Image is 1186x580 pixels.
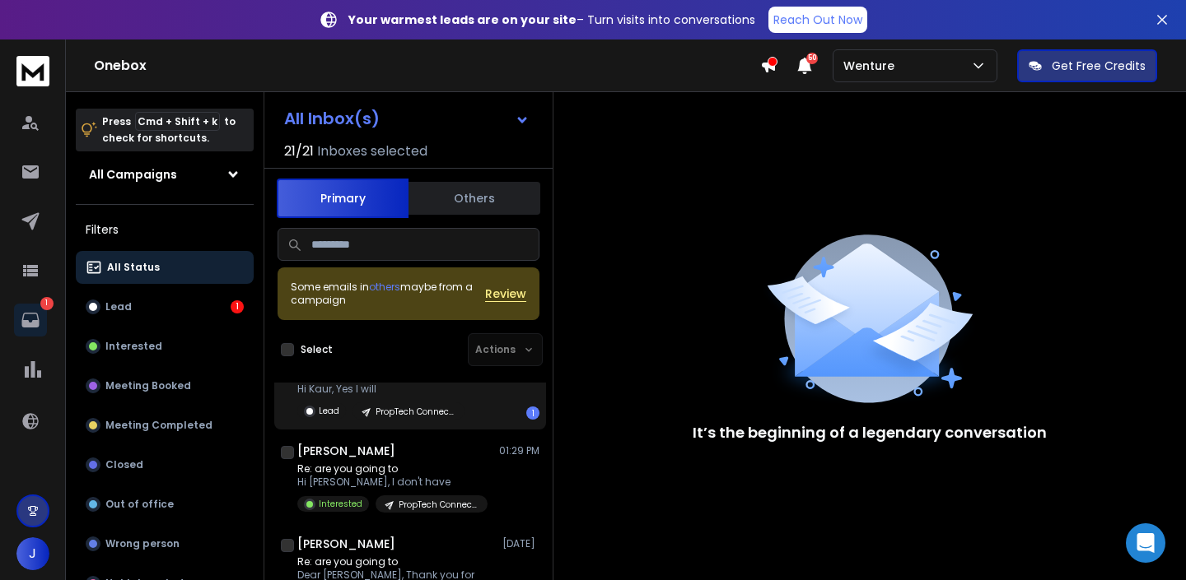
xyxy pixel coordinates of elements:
button: J [16,537,49,570]
h3: Inboxes selected [317,142,427,161]
button: All Status [76,251,254,284]
span: others [369,280,400,294]
button: Meeting Booked [76,369,254,402]
button: Others [409,180,540,216]
p: [DATE] [502,537,539,550]
div: Some emails in maybe from a campaign [291,281,485,307]
p: Out of office [105,498,174,511]
img: logo [16,56,49,86]
p: 1 [40,297,54,310]
p: Press to check for shortcuts. [102,114,236,146]
button: Meeting Completed [76,409,254,442]
a: 1 [14,304,47,336]
span: 50 [806,53,818,64]
h1: All Inbox(s) [284,110,380,127]
p: 01:29 PM [499,444,539,457]
button: Primary [277,179,409,218]
p: Lead [319,405,339,417]
button: Lead1 [76,290,254,323]
h1: All Campaigns [89,166,177,183]
label: Select [301,343,333,356]
h1: [PERSON_NAME] [297,536,395,552]
p: Meeting Completed [105,419,212,432]
span: 21 / 21 [284,142,314,161]
p: All Status [107,261,160,274]
a: Reach Out Now [768,7,867,33]
button: Out of office [76,488,254,521]
div: Open Intercom Messenger [1126,523,1165,563]
span: Cmd + Shift + k [135,112,220,131]
p: Meeting Booked [105,379,191,392]
p: Reach Out Now [773,12,862,28]
p: PropTech Connect | Attendees | [DATE] [376,406,455,418]
p: PropTech Connect | Attendees | [DATE] [399,499,478,511]
h3: Filters [76,218,254,241]
button: Wrong person [76,527,254,560]
strong: Your warmest leads are on your site [348,12,577,28]
h1: [PERSON_NAME] [297,443,395,459]
p: Get Free Credits [1052,58,1146,74]
p: Closed [105,458,143,471]
p: Re: are you going to [297,462,488,476]
p: Wenture [843,58,901,74]
button: Get Free Credits [1017,49,1157,82]
p: Interested [319,498,362,510]
button: All Inbox(s) [271,102,543,135]
button: Closed [76,448,254,481]
button: All Campaigns [76,158,254,191]
p: Interested [105,340,162,353]
div: 1 [526,406,539,420]
button: Review [485,285,526,302]
p: Wrong person [105,537,180,550]
button: Interested [76,330,254,363]
p: Re: are you going to [297,555,488,568]
p: – Turn visits into conversations [348,12,755,28]
p: Hi Kaur, Yes I will [297,383,465,396]
p: It’s the beginning of a legendary conversation [693,421,1047,444]
div: 1 [231,300,244,313]
p: Lead [105,300,132,313]
p: Hi [PERSON_NAME], I don't have [297,476,488,489]
h1: Onebox [94,56,760,76]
